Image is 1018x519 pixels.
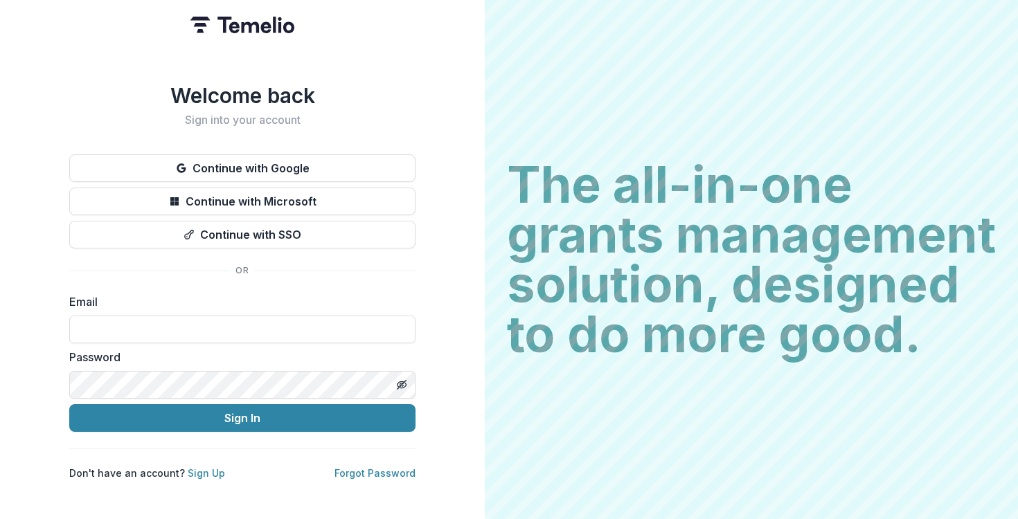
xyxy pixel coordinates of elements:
[69,293,407,310] label: Email
[391,374,413,396] button: Toggle password visibility
[69,349,407,365] label: Password
[69,188,416,215] button: Continue with Microsoft
[69,221,416,248] button: Continue with SSO
[69,83,416,108] h1: Welcome back
[188,467,225,479] a: Sign Up
[190,17,294,33] img: Temelio
[69,154,416,182] button: Continue with Google
[334,467,416,479] a: Forgot Password
[69,466,225,480] p: Don't have an account?
[69,113,416,127] h2: Sign into your account
[69,404,416,432] button: Sign In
